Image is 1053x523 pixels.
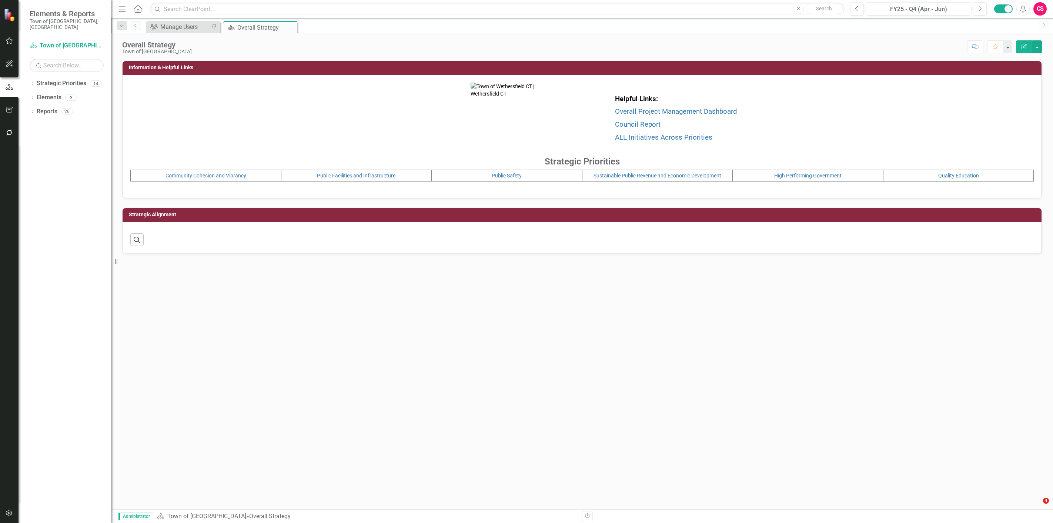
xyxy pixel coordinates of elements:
[90,80,102,87] div: 14
[615,95,658,103] strong: Helpful Links:
[1028,498,1046,516] iframe: Intercom live chat
[866,2,971,16] button: FY25 - Q4 (Apr - Jun)
[594,173,721,179] a: Sustainable Public Revenue and Economic Development
[615,133,712,141] a: ALL Initiatives Across Priorities
[37,79,86,88] a: Strategic Priorities
[129,212,1038,217] h3: Strategic Alignment
[65,94,77,101] div: 3
[1033,2,1047,16] button: CS
[37,107,57,116] a: Reports
[816,6,832,11] span: Search
[774,173,842,179] a: High Performing Government
[237,23,295,32] div: Overall Strategy
[148,22,209,31] a: Manage Users
[157,512,576,521] div: »
[471,83,541,153] img: Town of Wethersfield CT | Wethersfield CT
[129,65,1038,70] h3: Information & Helpful Links
[61,109,73,115] div: 26
[167,513,246,520] a: Town of [GEOGRAPHIC_DATA]
[938,173,979,179] a: Quality Education
[615,107,737,116] a: Overall Project Management Dashboard
[118,513,153,520] span: Administrator
[30,9,104,18] span: Elements & Reports
[806,4,843,14] button: Search
[4,9,17,21] img: ClearPoint Strategy
[869,5,969,14] div: FY25 - Q4 (Apr - Jun)
[122,49,192,54] div: Town of [GEOGRAPHIC_DATA]
[122,41,192,49] div: Overall Strategy
[150,3,845,16] input: Search ClearPoint...
[30,41,104,50] a: Town of [GEOGRAPHIC_DATA]
[492,173,522,179] a: Public Safety
[249,513,291,520] div: Overall Strategy
[30,59,104,72] input: Search Below...
[30,18,104,30] small: Town of [GEOGRAPHIC_DATA], [GEOGRAPHIC_DATA]
[615,120,661,129] a: Council Report
[166,173,246,179] a: Community Cohesion and Vibrancy
[317,173,395,179] a: Public Facilities and Infrastructure
[545,156,620,167] strong: Strategic Priorities
[1043,498,1049,504] span: 4
[160,22,209,31] div: Manage Users
[37,93,61,102] a: Elements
